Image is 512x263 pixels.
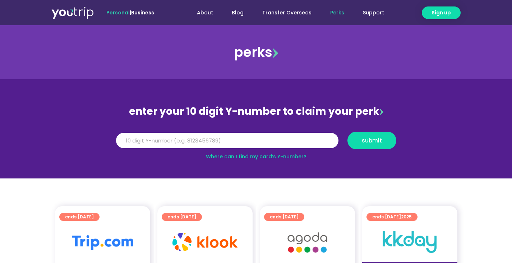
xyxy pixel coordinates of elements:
a: Transfer Overseas [253,6,321,19]
span: ends [DATE] [372,213,412,221]
span: Personal [106,9,130,16]
a: ends [DATE] [162,213,202,221]
nav: Menu [174,6,393,19]
form: Y Number [116,132,396,155]
a: About [188,6,222,19]
span: ends [DATE] [65,213,94,221]
span: ends [DATE] [167,213,196,221]
a: Sign up [422,6,461,19]
span: Sign up [432,9,451,17]
a: Perks [321,6,354,19]
input: 10 digit Y-number (e.g. 8123456789) [116,133,338,149]
span: 2025 [401,214,412,220]
div: enter your 10 digit Y-number to claim your perk [112,102,400,121]
span: submit [362,138,382,143]
button: submit [347,132,396,149]
a: Where can I find my card’s Y-number? [206,153,306,160]
a: Blog [222,6,253,19]
a: ends [DATE] [264,213,304,221]
span: | [106,9,154,16]
a: Support [354,6,393,19]
a: Business [131,9,154,16]
a: ends [DATE]2025 [366,213,418,221]
span: ends [DATE] [270,213,299,221]
a: ends [DATE] [59,213,100,221]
